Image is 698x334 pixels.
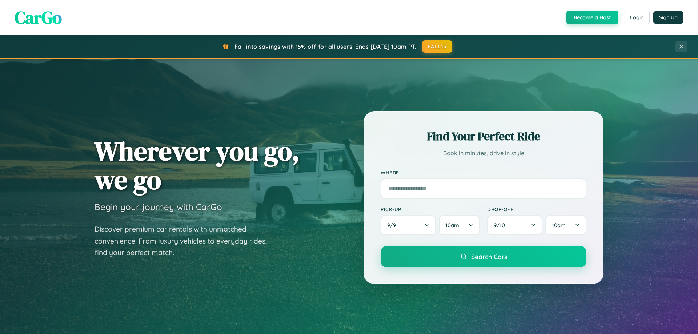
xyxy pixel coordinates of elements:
[95,201,222,212] h3: Begin your journey with CarGo
[95,223,276,259] p: Discover premium car rentals with unmatched convenience. From luxury vehicles to everyday rides, ...
[487,215,542,235] button: 9/10
[566,11,618,24] button: Become a Host
[381,148,586,158] p: Book in minutes, drive in style
[387,222,400,229] span: 9 / 9
[545,215,586,235] button: 10am
[381,215,436,235] button: 9/9
[422,40,453,53] button: FALL15
[552,222,566,229] span: 10am
[95,137,300,194] h1: Wherever you go, we go
[624,11,650,24] button: Login
[653,11,683,24] button: Sign Up
[381,128,586,144] h2: Find Your Perfect Ride
[381,246,586,267] button: Search Cars
[234,43,417,50] span: Fall into savings with 15% off for all users! Ends [DATE] 10am PT.
[439,215,480,235] button: 10am
[381,169,586,176] label: Where
[494,222,509,229] span: 9 / 10
[15,5,62,29] span: CarGo
[471,253,507,261] span: Search Cars
[445,222,459,229] span: 10am
[381,206,480,212] label: Pick-up
[487,206,586,212] label: Drop-off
